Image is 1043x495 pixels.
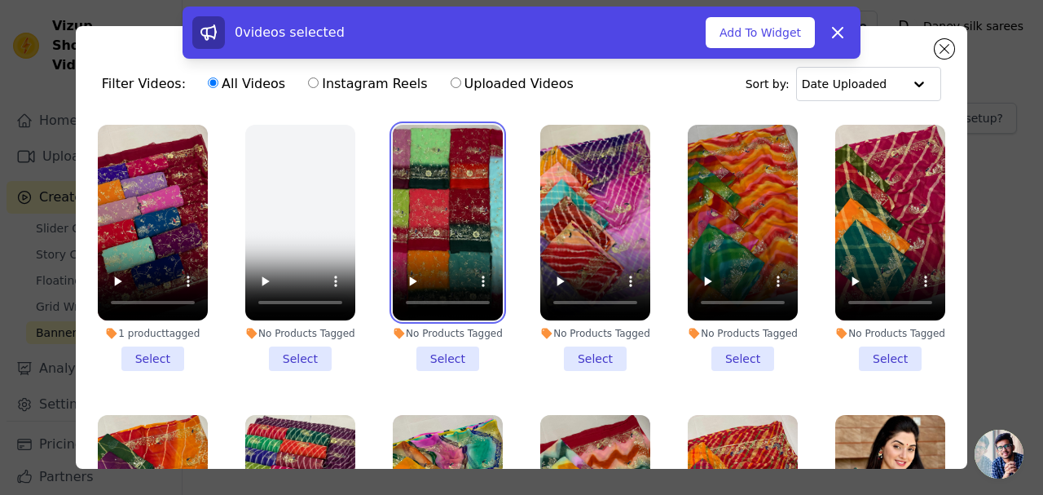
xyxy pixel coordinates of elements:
[835,327,945,340] div: No Products Tagged
[102,65,583,103] div: Filter Videos:
[98,327,208,340] div: 1 product tagged
[307,73,428,95] label: Instagram Reels
[746,67,942,101] div: Sort by:
[540,327,650,340] div: No Products Tagged
[706,17,815,48] button: Add To Widget
[235,24,345,40] span: 0 videos selected
[688,327,798,340] div: No Products Tagged
[207,73,286,95] label: All Videos
[975,430,1023,479] a: Open chat
[245,327,355,340] div: No Products Tagged
[450,73,574,95] label: Uploaded Videos
[393,327,503,340] div: No Products Tagged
